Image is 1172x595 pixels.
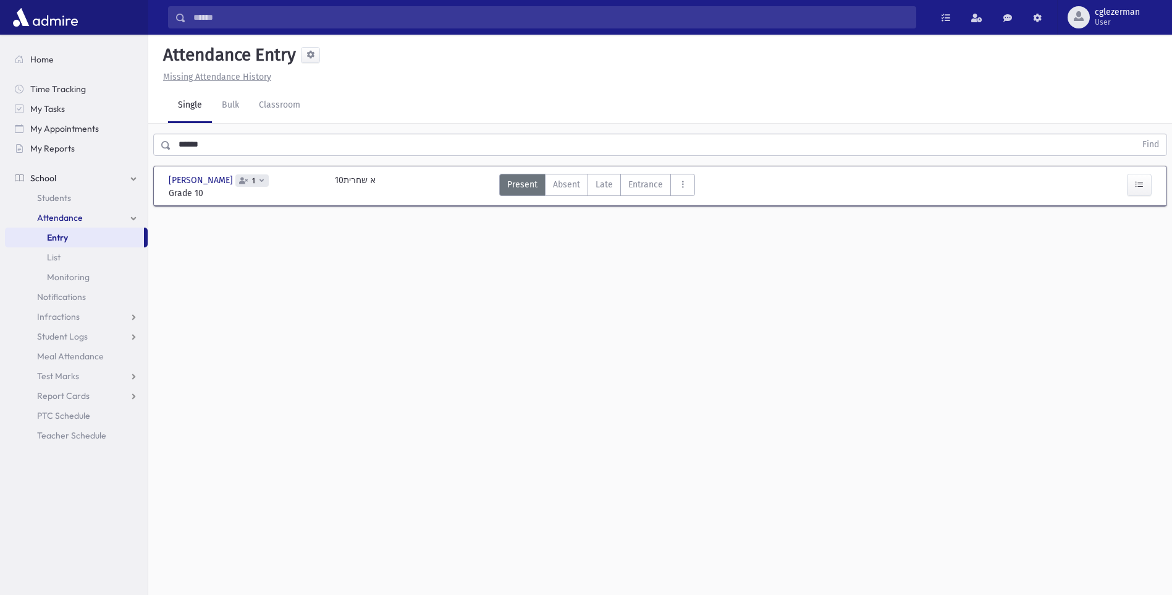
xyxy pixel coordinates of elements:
[37,311,80,322] span: Infractions
[335,174,376,200] div: 10א שחרית
[5,49,148,69] a: Home
[5,208,148,228] a: Attendance
[37,351,104,362] span: Meal Attendance
[30,123,99,134] span: My Appointments
[628,178,663,191] span: Entrance
[30,54,54,65] span: Home
[158,72,271,82] a: Missing Attendance History
[163,72,271,82] u: Missing Attendance History
[5,119,148,139] a: My Appointments
[10,5,81,30] img: AdmirePro
[37,390,90,401] span: Report Cards
[37,430,106,441] span: Teacher Schedule
[5,79,148,99] a: Time Tracking
[30,143,75,154] span: My Reports
[47,252,61,263] span: List
[1095,7,1140,17] span: cglezerman
[37,291,86,302] span: Notifications
[5,406,148,426] a: PTC Schedule
[5,366,148,386] a: Test Marks
[169,174,235,187] span: [PERSON_NAME]
[249,88,310,123] a: Classroom
[30,103,65,114] span: My Tasks
[596,178,613,191] span: Late
[553,178,580,191] span: Absent
[5,247,148,267] a: List
[5,267,148,287] a: Monitoring
[169,187,323,200] span: Grade 10
[5,307,148,327] a: Infractions
[168,88,212,123] a: Single
[212,88,249,123] a: Bulk
[5,188,148,208] a: Students
[37,212,83,223] span: Attendance
[5,139,148,158] a: My Reports
[37,192,71,203] span: Students
[47,232,68,243] span: Entry
[5,386,148,406] a: Report Cards
[37,370,79,382] span: Test Marks
[5,99,148,119] a: My Tasks
[5,426,148,445] a: Teacher Schedule
[250,177,258,185] span: 1
[37,331,88,342] span: Student Logs
[47,272,90,283] span: Monitoring
[499,174,695,200] div: AttTypes
[5,228,144,247] a: Entry
[5,287,148,307] a: Notifications
[5,346,148,366] a: Meal Attendance
[158,45,296,66] h5: Attendance Entry
[5,168,148,188] a: School
[30,173,56,184] span: School
[186,6,916,28] input: Search
[5,327,148,346] a: Student Logs
[1135,134,1166,155] button: Find
[1095,17,1140,27] span: User
[507,178,538,191] span: Present
[37,410,90,421] span: PTC Schedule
[30,83,86,95] span: Time Tracking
